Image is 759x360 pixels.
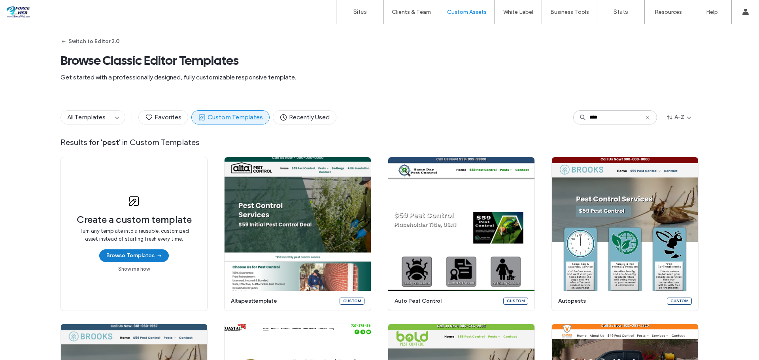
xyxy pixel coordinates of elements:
span: Favorites [145,113,181,122]
button: Recently Used [273,110,336,124]
div: Custom [340,298,364,305]
div: Custom [503,298,528,305]
label: Resources [655,9,682,15]
label: Business Tools [550,9,589,15]
label: Sites [353,8,367,15]
span: auto pest control [395,297,498,305]
span: Get started with a professionally designed, fully customizable responsive template. [60,73,699,82]
span: ' pest ' [101,138,121,147]
a: Show me how [118,265,150,273]
span: Create a custom template [77,214,192,226]
label: Help [706,9,718,15]
label: White Label [503,9,533,15]
span: Results for in Custom Templates [60,137,699,147]
button: Browse Templates [99,249,169,262]
span: Turn any template into a reusable, customized asset instead of starting fresh every time. [77,227,191,243]
span: Recently Used [279,113,330,122]
span: All Templates [67,113,106,121]
span: altapesttemplate [231,297,335,305]
button: Switch to Editor 2.0 [60,35,120,48]
span: Browse Classic Editor Templates [60,53,699,68]
label: Clients & Team [392,9,431,15]
div: Custom [667,298,692,305]
button: Custom Templates [191,110,270,124]
button: All Templates [61,111,112,124]
label: Custom Assets [447,9,487,15]
span: autopests [558,297,662,305]
button: Favorites [138,110,188,124]
span: Help [18,6,34,13]
label: Stats [614,8,628,15]
button: A-Z [660,111,699,124]
span: Custom Templates [198,113,263,122]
